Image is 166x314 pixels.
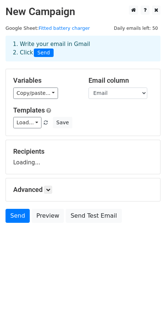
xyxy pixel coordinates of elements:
h5: Advanced [13,186,153,194]
h5: Email column [89,76,153,85]
a: Send [6,209,30,223]
span: Send [34,49,54,57]
h2: New Campaign [6,6,160,18]
h5: Recipients [13,147,153,156]
a: Load... [13,117,41,128]
span: Daily emails left: 50 [111,24,160,32]
a: Fitted battery charger [39,25,90,31]
a: Copy/paste... [13,88,58,99]
h5: Variables [13,76,77,85]
a: Templates [13,106,45,114]
a: Preview [32,209,64,223]
a: Send Test Email [66,209,122,223]
button: Save [53,117,72,128]
a: Daily emails left: 50 [111,25,160,31]
div: Loading... [13,147,153,167]
small: Google Sheet: [6,25,90,31]
div: 1. Write your email in Gmail 2. Click [7,40,159,57]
